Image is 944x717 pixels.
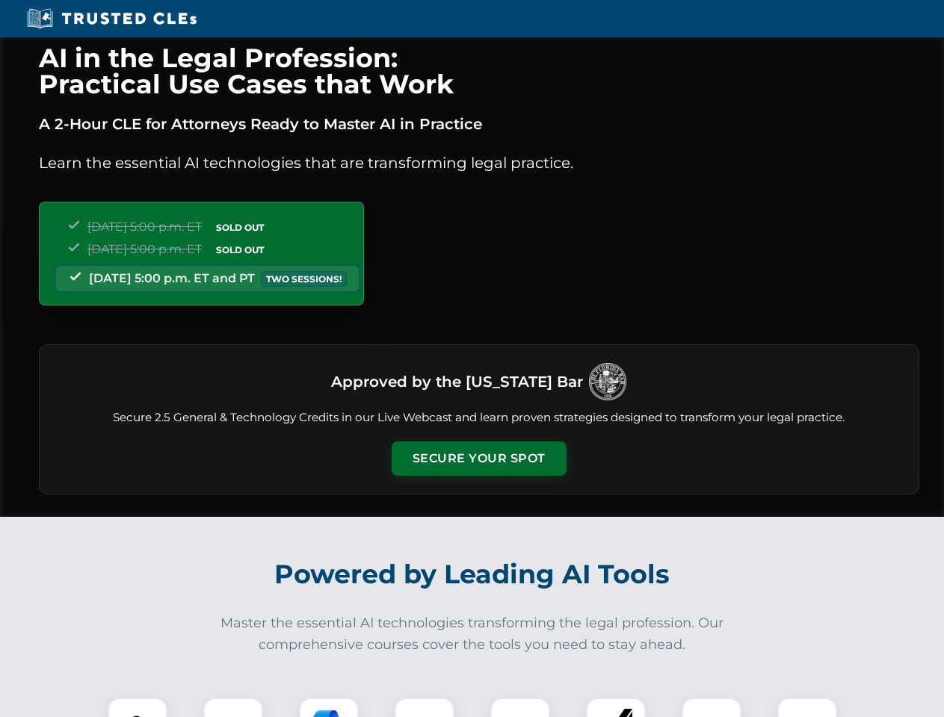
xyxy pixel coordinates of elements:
p: Learn the essential AI technologies that are transforming legal practice. [39,151,919,175]
button: Secure Your Spot [392,441,567,476]
h2: Powered by Leading AI Tools [58,548,886,600]
img: Logo [589,363,626,400]
p: Secure 2.5 General & Technology Credits in our Live Webcast and learn proven strategies designed ... [58,409,901,426]
h3: Approved by the [US_STATE] Bar [331,368,583,395]
span: [DATE] 5:00 p.m. ET [87,220,202,234]
img: Trusted CLEs [22,7,201,30]
span: [DATE] 5:00 p.m. ET [87,242,202,256]
span: SOLD OUT [211,220,269,235]
h1: AI in the Legal Profession: Practical Use Cases that Work [39,45,919,97]
span: SOLD OUT [211,242,269,258]
p: A 2-Hour CLE for Attorneys Ready to Master AI in Practice [39,112,919,136]
p: Master the essential AI technologies transforming the legal profession. Our comprehensive courses... [211,612,734,656]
